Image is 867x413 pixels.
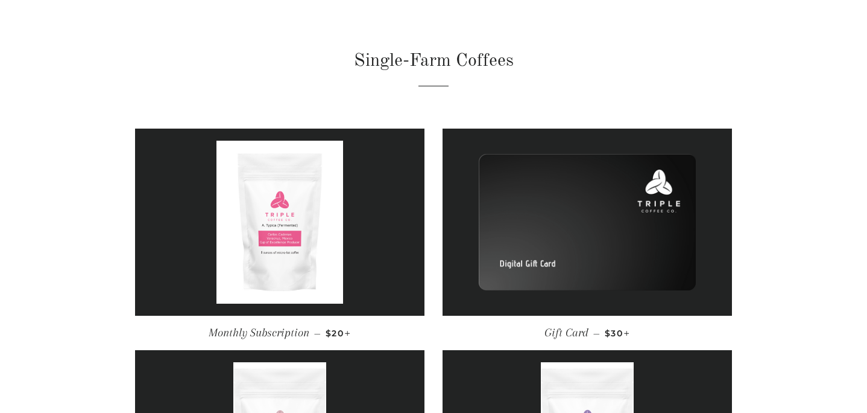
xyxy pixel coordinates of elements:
a: Gift Card-Gift Card-Triple Coffee Co. [443,129,732,316]
span: — [593,328,600,339]
span: $30 [605,328,630,339]
img: Monthly Subscription [216,141,344,304]
a: Monthly Subscription [135,129,424,316]
a: Monthly Subscription — $20 [135,316,424,350]
span: Gift Card [544,326,588,339]
span: Monthly Subscription [209,326,309,339]
img: Gift Card-Gift Card-Triple Coffee Co. [479,154,696,291]
span: $20 [326,328,351,339]
span: — [314,328,321,339]
a: Gift Card — $30 [443,316,732,350]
